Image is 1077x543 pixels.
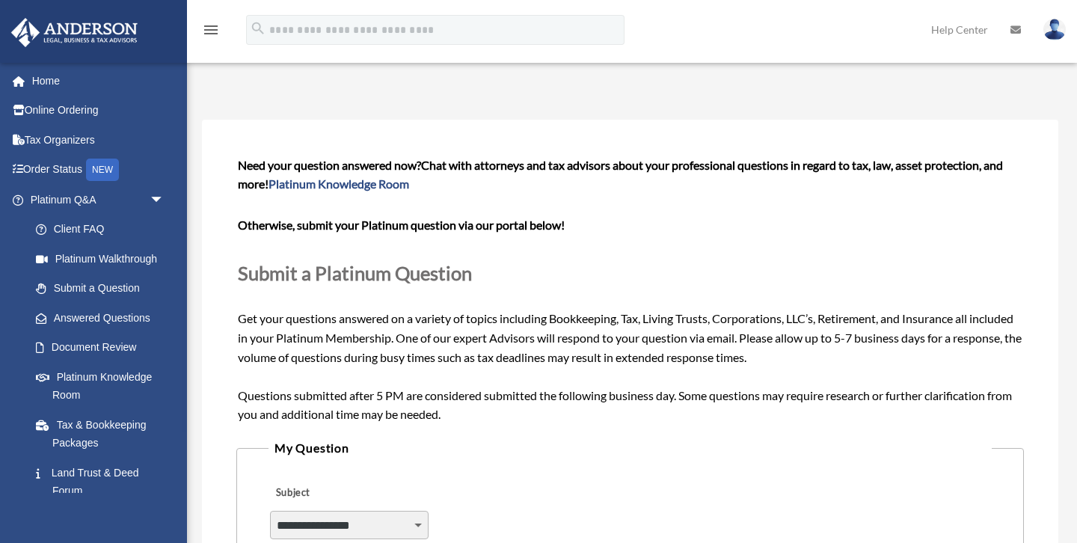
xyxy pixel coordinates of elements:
b: Otherwise, submit your Platinum question via our portal below! [238,218,565,232]
a: Platinum Knowledge Room [21,362,187,410]
a: Land Trust & Deed Forum [21,458,187,506]
a: Platinum Walkthrough [21,244,187,274]
a: Platinum Q&Aarrow_drop_down [10,185,187,215]
span: Need your question answered now? [238,158,421,172]
span: arrow_drop_down [150,185,179,215]
img: Anderson Advisors Platinum Portal [7,18,142,47]
label: Subject [270,483,412,504]
a: Client FAQ [21,215,187,245]
span: Get your questions answered on a variety of topics including Bookkeeping, Tax, Living Trusts, Cor... [238,158,1022,422]
span: Chat with attorneys and tax advisors about your professional questions in regard to tax, law, ass... [238,158,1003,191]
span: Submit a Platinum Question [238,262,472,284]
a: Order StatusNEW [10,155,187,185]
a: Document Review [21,333,187,363]
a: Tax Organizers [10,125,187,155]
img: User Pic [1043,19,1066,40]
a: Answered Questions [21,303,187,333]
legend: My Question [269,438,992,458]
a: Online Ordering [10,96,187,126]
a: Home [10,66,187,96]
a: menu [202,26,220,39]
a: Submit a Question [21,274,179,304]
i: search [250,20,266,37]
a: Platinum Knowledge Room [269,177,409,191]
i: menu [202,21,220,39]
a: Tax & Bookkeeping Packages [21,410,187,458]
div: NEW [86,159,119,181]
